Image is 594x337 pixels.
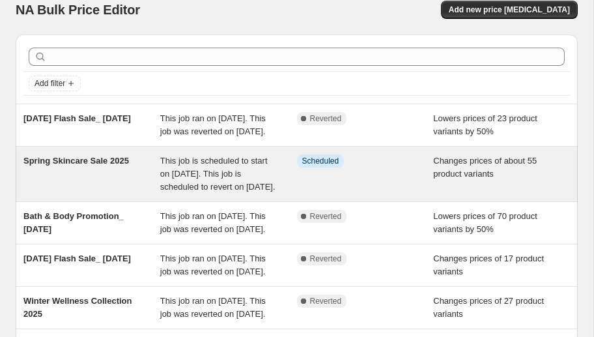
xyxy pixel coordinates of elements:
[23,156,129,166] span: Spring Skincare Sale 2025
[160,211,266,234] span: This job ran on [DATE]. This job was reverted on [DATE].
[310,254,342,264] span: Reverted
[433,156,537,179] span: Changes prices of about 55 product variants
[433,113,537,136] span: Lowers prices of 23 product variants by 50%
[310,296,342,306] span: Reverted
[23,113,131,123] span: [DATE] Flash Sale_ [DATE]
[23,211,124,234] span: Bath & Body Promotion_ [DATE]
[302,156,339,166] span: Scheduled
[433,296,544,319] span: Changes prices of 27 product variants
[35,78,65,89] span: Add filter
[449,5,570,15] span: Add new price [MEDICAL_DATA]
[160,254,266,276] span: This job ran on [DATE]. This job was reverted on [DATE].
[29,76,81,91] button: Add filter
[433,254,544,276] span: Changes prices of 17 product variants
[441,1,578,19] button: Add new price [MEDICAL_DATA]
[23,254,131,263] span: [DATE] Flash Sale_ [DATE]
[310,211,342,222] span: Reverted
[433,211,537,234] span: Lowers prices of 70 product variants by 50%
[16,3,140,17] span: NA Bulk Price Editor
[160,296,266,319] span: This job ran on [DATE]. This job was reverted on [DATE].
[160,113,266,136] span: This job ran on [DATE]. This job was reverted on [DATE].
[160,156,276,192] span: This job is scheduled to start on [DATE]. This job is scheduled to revert on [DATE].
[310,113,342,124] span: Reverted
[23,296,132,319] span: Winter Wellness Collection 2025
